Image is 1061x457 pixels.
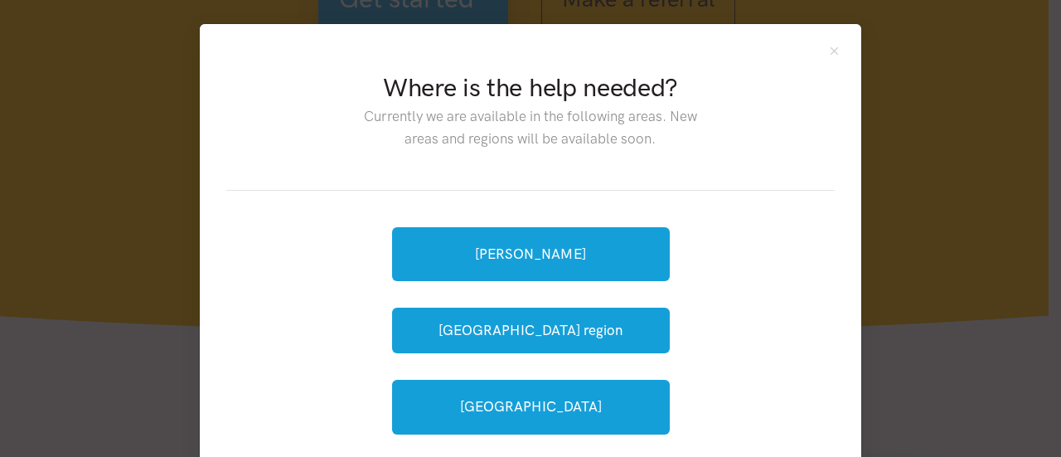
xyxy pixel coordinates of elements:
p: Currently we are available in the following areas. New areas and regions will be available soon. [351,105,710,150]
a: [PERSON_NAME] [392,227,670,281]
button: [GEOGRAPHIC_DATA] region [392,308,670,353]
button: Close [827,44,841,58]
a: [GEOGRAPHIC_DATA] [392,380,670,434]
h2: Where is the help needed? [351,70,710,105]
